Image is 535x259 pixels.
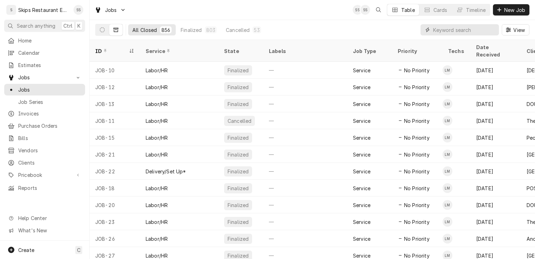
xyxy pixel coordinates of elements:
[373,4,384,15] button: Open search
[353,218,370,226] div: Service
[18,61,82,69] span: Estimates
[443,82,452,92] div: Longino Monroe's Avatar
[227,84,249,91] div: Finalized
[404,201,430,209] span: No Priority
[443,183,452,193] div: LM
[471,79,521,95] div: [DATE]
[471,180,521,197] div: [DATE]
[74,5,83,15] div: Shan Skipper's Avatar
[132,26,157,34] div: All Closed
[353,5,362,15] div: Shan Skipper's Avatar
[353,84,370,91] div: Service
[353,100,370,108] div: Service
[443,183,452,193] div: Longino Monroe's Avatar
[404,84,430,91] span: No Priority
[18,49,82,57] span: Calendar
[90,163,140,180] div: JOB-22
[227,168,249,175] div: Finalized
[146,67,168,74] div: Labor/HR
[471,163,521,180] div: [DATE]
[443,82,452,92] div: LM
[90,129,140,146] div: JOB-15
[353,5,362,15] div: SS
[471,62,521,79] div: [DATE]
[443,99,452,109] div: Longino Monroe's Avatar
[4,108,85,119] a: Invoices
[443,150,452,159] div: Longino Monroe's Avatar
[227,100,249,108] div: Finalized
[105,6,117,14] span: Jobs
[404,134,430,141] span: No Priority
[227,117,252,125] div: Cancelled
[353,134,370,141] div: Service
[443,166,452,176] div: LM
[90,197,140,213] div: JOB-20
[146,47,211,55] div: Service
[18,98,82,106] span: Job Series
[353,201,370,209] div: Service
[404,168,430,175] span: No Priority
[404,185,430,192] span: No Priority
[443,65,452,75] div: LM
[90,79,140,95] div: JOB-12
[353,67,370,74] div: Service
[443,217,452,227] div: Longino Monroe's Avatar
[4,47,85,59] a: Calendar
[4,72,85,83] a: Go to Jobs
[353,151,370,158] div: Service
[90,230,140,247] div: JOB-26
[4,132,85,144] a: Bills
[263,180,347,197] div: —
[146,151,168,158] div: Labor/HR
[227,151,249,158] div: Finalized
[263,213,347,230] div: —
[18,37,82,44] span: Home
[263,230,347,247] div: —
[4,35,85,46] a: Home
[146,134,168,141] div: Labor/HR
[146,100,168,108] div: Labor/HR
[353,117,370,125] div: Service
[353,235,370,243] div: Service
[146,201,168,209] div: Labor/HR
[443,116,452,126] div: Longino Monroe's Avatar
[226,26,250,34] div: Cancelled
[18,6,70,14] div: Skips Restaurant Equipment
[471,112,521,129] div: [DATE]
[512,26,526,34] span: View
[443,200,452,210] div: LM
[227,235,249,243] div: Finalized
[18,147,82,154] span: Vendors
[90,95,140,112] div: JOB-13
[18,214,81,222] span: Help Center
[443,65,452,75] div: Longino Monroe's Avatar
[18,110,82,117] span: Invoices
[263,112,347,129] div: —
[443,234,452,244] div: LM
[443,200,452,210] div: Longino Monroe's Avatar
[263,129,347,146] div: —
[443,166,452,176] div: Longino Monroe's Avatar
[4,84,85,95] a: Jobs
[18,74,71,81] span: Jobs
[77,246,81,254] span: C
[227,185,249,192] div: Finalized
[353,168,370,175] div: Service
[4,212,85,224] a: Go to Help Center
[263,163,347,180] div: —
[63,22,72,29] span: Ctrl
[471,197,521,213] div: [DATE]
[404,218,430,226] span: No Priority
[443,116,452,126] div: LM
[503,6,527,14] span: New Job
[476,44,514,58] div: Date Received
[4,59,85,71] a: Estimates
[4,157,85,168] a: Clients
[17,22,55,29] span: Search anything
[263,62,347,79] div: —
[161,26,170,34] div: 856
[18,227,81,234] span: What's New
[443,133,452,142] div: Longino Monroe's Avatar
[360,5,370,15] div: SS
[146,84,168,91] div: Labor/HR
